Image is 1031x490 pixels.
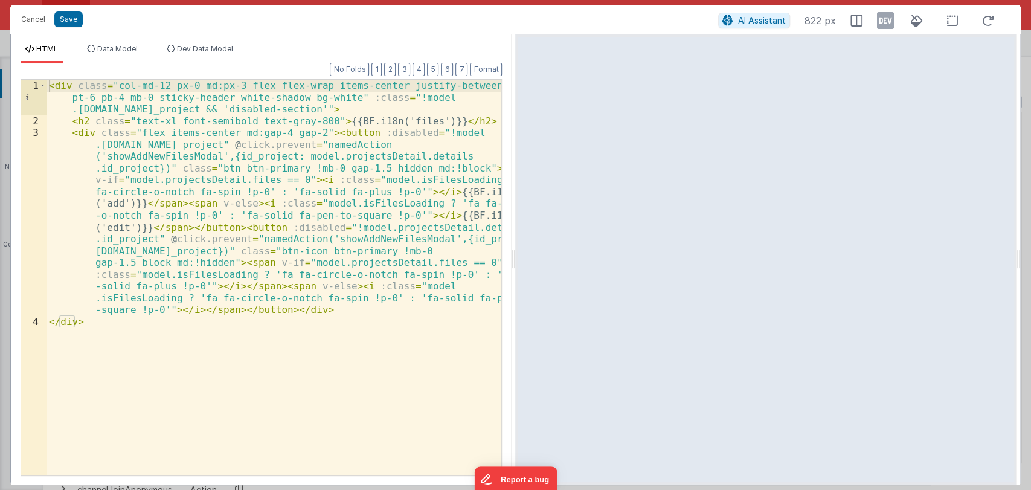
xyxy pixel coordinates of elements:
div: 3 [21,127,47,316]
button: Cancel [15,11,51,28]
span: AI Assistant [738,15,786,25]
button: 2 [384,63,396,76]
button: 3 [398,63,410,76]
button: 5 [427,63,438,76]
span: Dev Data Model [177,44,233,53]
span: 822 px [805,13,836,28]
div: 1 [21,80,47,115]
button: Format [470,63,502,76]
button: 6 [441,63,453,76]
div: 4 [21,316,47,328]
span: Data Model [97,44,138,53]
button: Save [54,11,83,27]
button: 1 [371,63,382,76]
button: 4 [413,63,425,76]
button: AI Assistant [718,13,790,28]
div: 2 [21,115,47,127]
button: No Folds [330,63,369,76]
span: HTML [36,44,58,53]
button: 7 [455,63,467,76]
